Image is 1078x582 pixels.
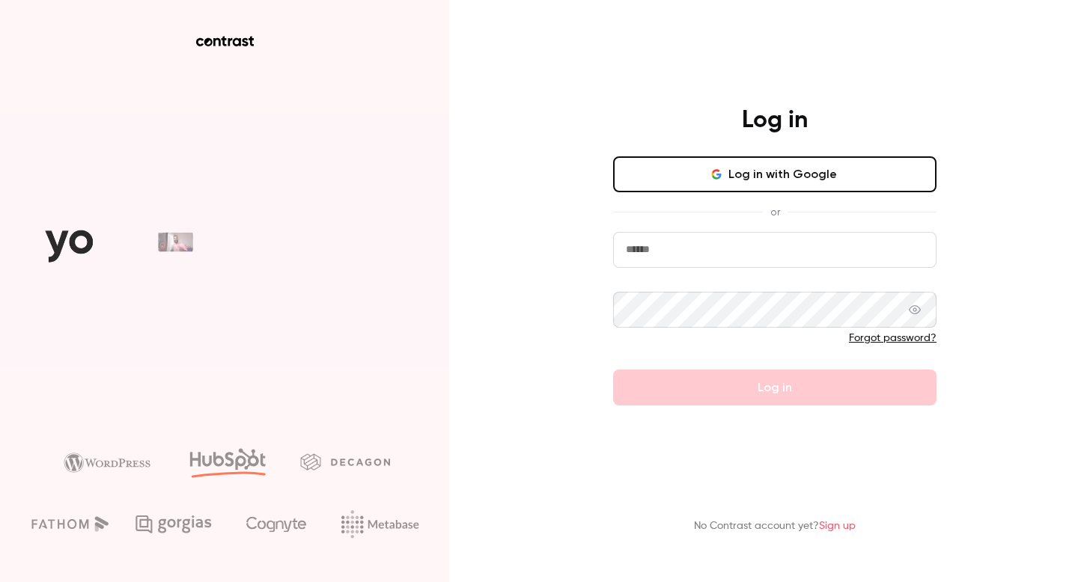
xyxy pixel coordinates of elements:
[694,518,856,534] p: No Contrast account yet?
[742,105,808,135] h4: Log in
[300,453,390,470] img: decagon
[763,204,788,220] span: or
[849,333,937,343] a: Forgot password?
[819,521,856,531] a: Sign up
[613,156,937,192] button: Log in with Google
